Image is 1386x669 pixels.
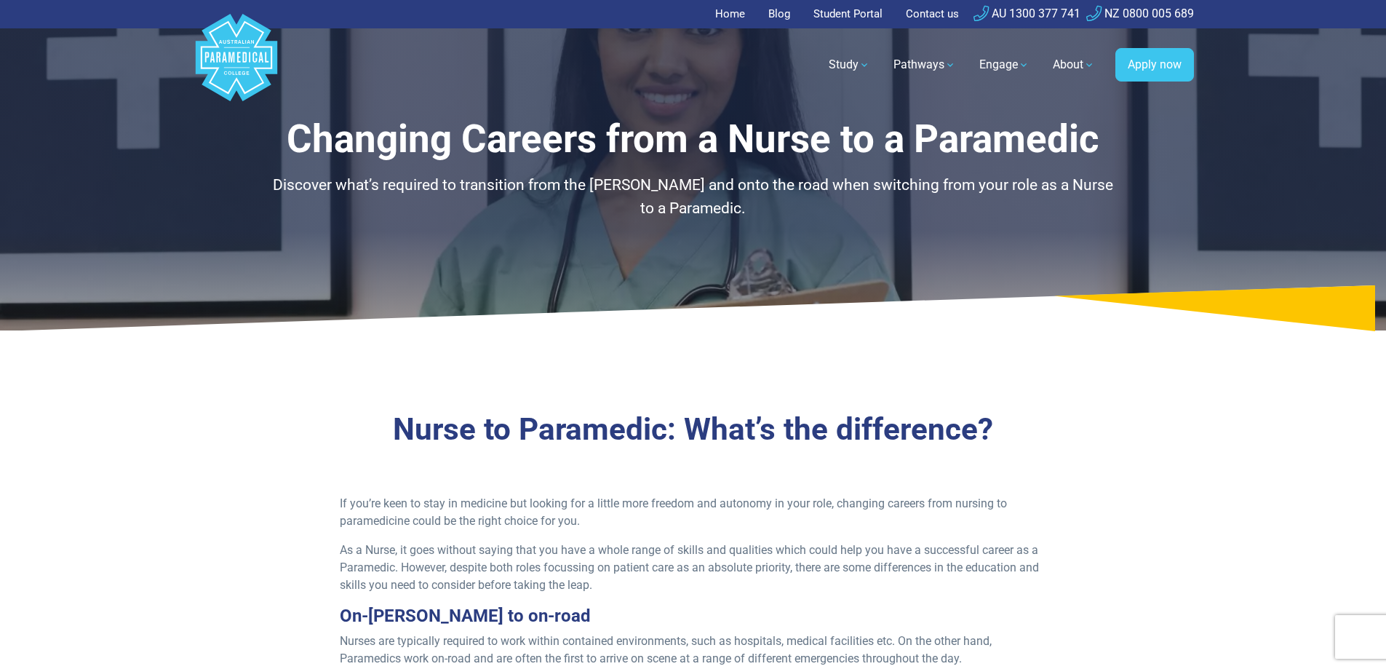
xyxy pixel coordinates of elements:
a: About [1044,44,1104,85]
p: As a Nurse, it goes without saying that you have a whole range of skills and qualities which coul... [340,542,1046,594]
a: AU 1300 377 741 [973,7,1080,20]
a: Pathways [885,44,965,85]
span: If you’re keen to stay in medicine but looking for a little more freedom and autonomy in your rol... [340,496,1007,528]
a: Australian Paramedical College [193,28,280,102]
h1: Changing Careers from a Nurse to a Paramedic [268,116,1119,162]
p: Nurses are typically required to work within contained environments, such as hospitals, medical f... [340,633,1046,668]
a: Engage [971,44,1038,85]
a: Study [820,44,879,85]
h3: Nurse to Paramedic: What’s the difference? [268,411,1119,448]
a: NZ 0800 005 689 [1086,7,1194,20]
span: Discover what’s required to transition from the [PERSON_NAME] and onto the road when switching fr... [273,176,1113,217]
a: Apply now [1115,48,1194,82]
strong: On-[PERSON_NAME] to on-road [340,606,591,626]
